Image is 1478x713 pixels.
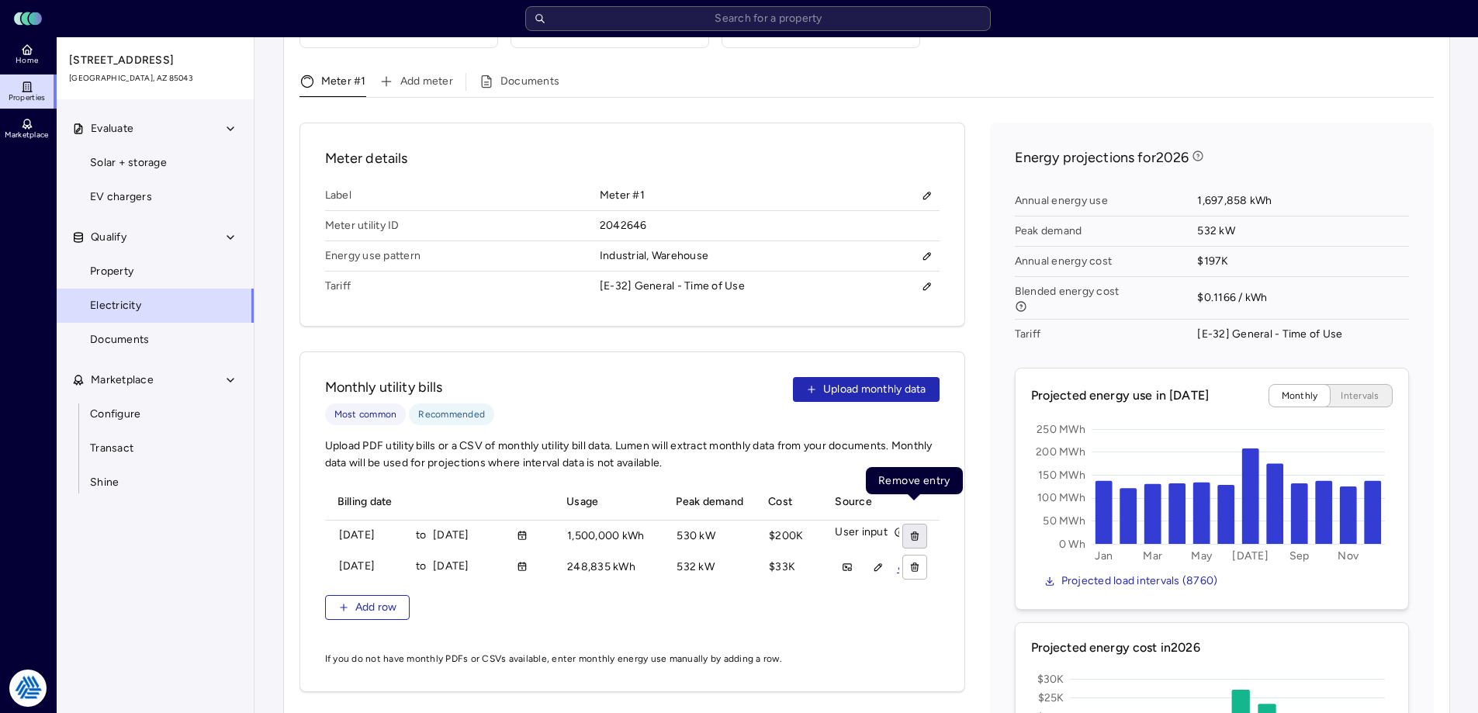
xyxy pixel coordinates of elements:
[91,120,133,137] span: Evaluate
[763,524,809,548] span: $200K
[90,154,167,171] span: Solar + storage
[1037,423,1085,436] text: 250 MWh
[325,484,555,521] th: Billing date
[57,112,255,146] button: Evaluate
[325,651,940,666] span: If you do not have monthly PDFs or CSVs available, enter monthly energy use manually by adding a ...
[1015,320,1198,349] span: Tariff
[1338,549,1359,562] text: Nov
[57,220,255,254] button: Qualify
[479,73,559,97] button: Documents
[1197,186,1408,216] span: 1,697,858 kWh
[1037,691,1064,704] text: $25K
[90,474,119,491] span: Shine
[1031,569,1393,594] a: Projected load intervals (8760)
[90,406,140,423] span: Configure
[91,229,126,246] span: Qualify
[600,278,745,295] div: [E-32] General - Time of Use
[1031,639,1393,663] span: Projected energy cost in 2026
[9,670,47,707] img: Tradition Energy
[1191,549,1213,562] text: May
[835,524,952,541] span: User input
[561,524,650,548] span: 1,500,000 kWh
[525,6,991,31] input: Search for a property
[1015,186,1198,216] span: Annual energy use
[670,556,742,579] span: 532 kW
[69,72,243,85] span: [GEOGRAPHIC_DATA], AZ 85043
[90,263,133,280] span: Property
[9,93,46,102] span: Properties
[325,211,600,241] span: Meter utility ID
[1197,277,1408,320] span: $0.1166 / kWh
[1031,386,1210,405] span: Projected energy use in [DATE]
[1015,247,1198,277] span: Annual energy cost
[325,438,940,472] span: Upload PDF utility bills or a CSV of monthly utility bill data. Lumen will extract monthly data f...
[600,211,940,241] span: 2042646
[823,381,926,398] span: Upload monthly data
[763,556,809,579] span: $33K
[334,407,397,422] span: Most common
[1037,673,1064,686] text: $30K
[416,554,427,579] span: to
[325,595,410,620] button: Add row
[600,183,940,208] div: Meter #1
[1095,549,1113,562] text: Jan
[1197,326,1342,343] div: [E-32] General - Time of Use
[56,397,254,431] a: Configure
[355,599,397,616] span: Add row
[56,323,254,357] a: Documents
[57,363,255,397] button: Marketplace
[56,431,254,466] a: Transact
[1282,390,1318,401] span: Monthly
[90,189,152,206] span: EV chargers
[90,297,141,314] span: Electricity
[822,484,964,521] th: Source
[1015,216,1198,247] span: Peak demand
[1289,549,1309,562] text: Sep
[897,561,935,573] a: 1.pdf
[1143,549,1162,562] text: Mar
[90,331,149,348] span: Documents
[325,148,940,168] span: Meter details
[1197,247,1408,277] span: $197K
[418,407,485,422] span: Recommended
[325,241,600,272] span: Energy use pattern
[1036,445,1085,459] text: 200 MWh
[325,377,495,397] span: Monthly utility bills
[1037,491,1085,504] text: 100 MWh
[756,484,822,521] th: Cost
[90,440,133,457] span: Transact
[299,72,366,97] button: Meter #1
[1031,569,1231,594] button: Projected load intervals (8760)
[56,254,254,289] a: Property
[554,484,663,521] th: Usage
[600,244,940,268] div: Industrial, Warehouse
[793,377,940,402] button: Upload monthly data
[1015,147,1189,168] span: Energy projections for 2026
[56,146,254,180] a: Solar + storage
[663,484,756,521] th: Peak demand
[325,181,600,211] span: Label
[1197,216,1408,247] span: 532 kW
[56,466,254,500] a: Shine
[5,130,48,140] span: Marketplace
[16,56,38,65] span: Home
[670,524,742,548] span: 530 kW
[379,73,453,97] button: Add meter
[56,180,254,214] a: EV chargers
[91,372,154,389] span: Marketplace
[325,272,600,301] span: Tariff
[69,52,243,69] span: [STREET_ADDRESS]
[1341,390,1379,401] span: Intervals
[1061,573,1218,590] span: Projected load intervals (8760)
[1232,549,1269,562] text: [DATE]
[561,556,650,579] span: 248,835 kWh
[1043,514,1085,528] text: 50 MWh
[1038,469,1085,482] text: 150 MWh
[56,289,254,323] a: Electricity
[416,523,427,548] span: to
[866,467,963,494] div: Remove entry
[1015,285,1186,313] span: Blended energy cost
[1058,538,1085,551] text: 0 Wh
